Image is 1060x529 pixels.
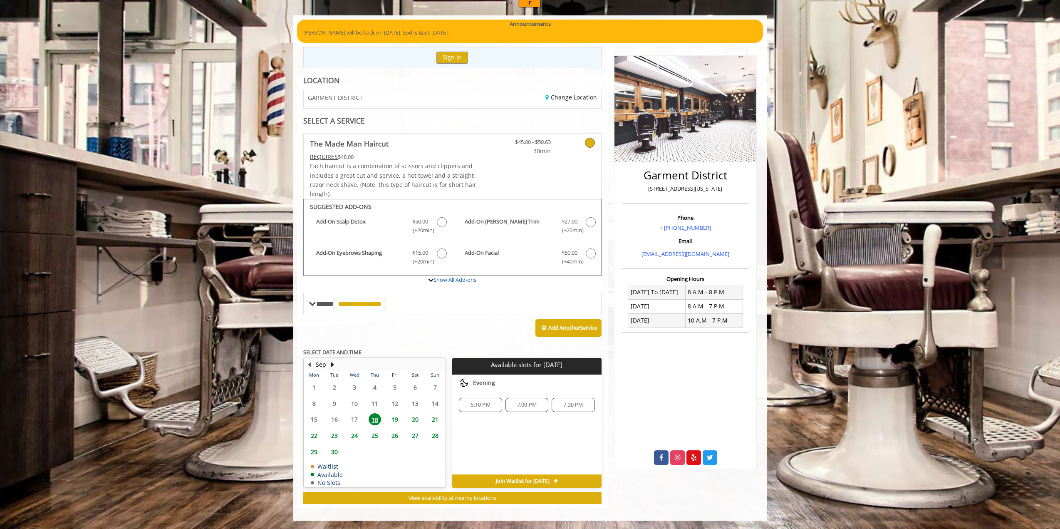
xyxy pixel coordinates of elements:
label: Add-On Facial [456,248,597,268]
p: Available slots for [DATE] [456,361,598,368]
td: [DATE] [628,313,686,328]
button: Sep [316,360,326,369]
b: Add-On Scalp Detox [316,217,404,235]
span: 29 [308,446,320,458]
td: Select day30 [324,444,344,460]
td: 10 A.M - 7 P.M [685,313,743,328]
a: + [PHONE_NUMBER] [660,224,711,231]
h3: Email [624,238,747,244]
span: 30 [328,446,341,458]
td: Select day25 [364,427,384,444]
span: (+20min ) [408,226,433,235]
td: Select day18 [364,412,384,428]
td: Select day20 [405,412,425,428]
a: $45.00 - $50.63 [502,134,551,156]
label: Add-On Eyebrows Shaping [308,248,448,268]
a: Change Location [545,93,597,101]
span: $50.00 [562,248,577,257]
button: View availability at nearby locations [303,492,602,504]
td: Select day22 [304,427,324,444]
th: Thu [364,371,384,379]
div: SELECT A SERVICE [303,117,602,125]
span: 20 [409,413,421,425]
h2: Garment District [624,169,747,181]
span: $50.00 [412,217,428,226]
h3: Opening Hours [622,276,749,282]
a: Show All Add-ons [433,276,476,283]
span: 24 [348,430,361,442]
span: This service needs some Advance to be paid before we block your appointment [310,153,338,161]
span: Join Waitlist for [DATE] [496,478,550,484]
span: $15.00 [412,248,428,257]
span: 26 [389,430,401,442]
td: Select day27 [405,427,425,444]
span: GARMENT DISTRICT [308,94,363,101]
b: Add-On Eyebrows Shaping [316,248,404,266]
b: Add Another Service [548,324,597,331]
button: Add AnotherService [535,319,602,337]
td: No Slots [311,479,343,486]
th: Fri [385,371,405,379]
p: [PERSON_NAME] will be back on [DATE]. Sod is Back [DATE]. [303,28,757,37]
th: Sat [405,371,425,379]
span: 19 [389,413,401,425]
td: Select day24 [344,427,364,444]
img: jorschu [63,3,73,13]
span: 6:10 PM [471,402,490,408]
th: Wed [344,371,364,379]
button: Next Month [329,360,336,369]
th: Mon [304,371,324,379]
span: Each haircut is a combination of scissors and clippers and includes a great cut and service, a ho... [310,162,476,198]
b: Announcements [510,20,551,28]
label: Add-On Scalp Detox [308,217,448,237]
span: Evening [473,380,495,386]
span: (+20min ) [408,257,433,266]
span: 25 [369,430,381,442]
img: evening slots [459,378,469,388]
th: Sun [425,371,446,379]
p: [STREET_ADDRESS][US_STATE] [624,184,747,193]
button: Sign In [436,52,468,64]
b: SUGGESTED ADD-ONS [310,203,371,211]
span: 22 [308,430,320,442]
h3: Phone [624,215,747,221]
div: The Made Man Haircut Add-onS [303,199,602,276]
button: Previous Month [306,360,312,369]
span: 30min [502,147,551,156]
b: SELECT DATE AND TIME [303,348,362,356]
b: Add-On [PERSON_NAME] Trim [465,217,553,235]
span: $27.00 [562,217,577,226]
b: LOCATION [303,75,339,85]
span: 7:30 PM [563,402,583,408]
td: 8 A.M - 7 P.M [685,299,743,313]
td: Select day29 [304,444,324,460]
td: Select day23 [324,427,344,444]
span: 7:00 PM [517,402,537,408]
div: 6:10 PM [459,398,502,412]
td: Select day26 [385,427,405,444]
span: View availability at nearby locations [409,494,496,502]
div: 7:30 PM [552,398,594,412]
span: (+40min ) [557,257,582,266]
span: 23 [328,430,341,442]
div: $48.00 [310,152,477,161]
td: Select day21 [425,412,446,428]
label: Add-On Beard Trim [456,217,597,237]
td: Available [311,472,343,478]
td: 8 A.M - 8 P.M [685,285,743,299]
td: Waitlist [311,463,343,469]
b: Add-On Facial [465,248,553,266]
td: [DATE] To [DATE] [628,285,686,299]
span: 21 [429,413,441,425]
span: 27 [409,430,421,442]
th: Tue [324,371,344,379]
a: [EMAIL_ADDRESS][DOMAIN_NAME] [641,250,729,258]
span: (+20min ) [557,226,582,235]
td: Select day19 [385,412,405,428]
td: [DATE] [628,299,686,313]
span: 18 [369,413,381,425]
td: Select day28 [425,427,446,444]
span: 28 [429,430,441,442]
div: 7:00 PM [505,398,548,412]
